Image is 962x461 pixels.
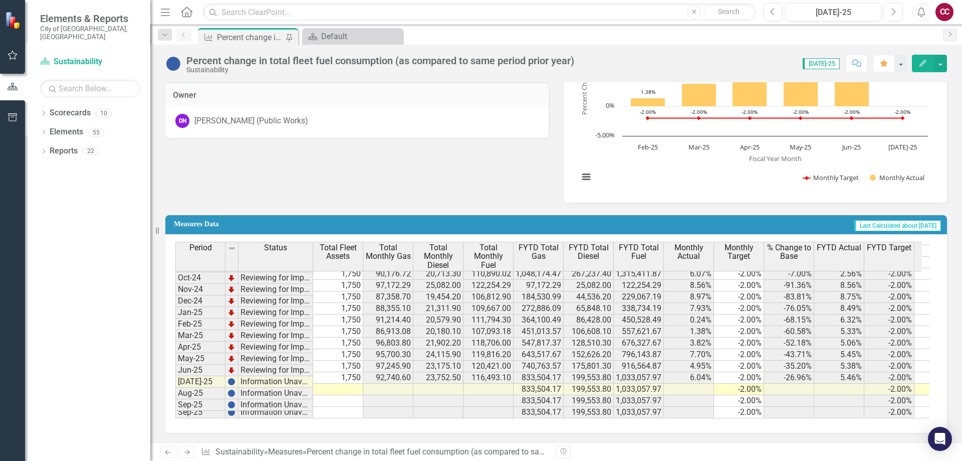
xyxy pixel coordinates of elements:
[574,42,937,193] div: Chart. Highcharts interactive chart.
[217,31,283,44] div: Percent change in total fleet fuel consumption (as compared to same period prior year)
[305,30,400,43] a: Default
[764,372,814,384] td: -26.96%
[307,447,612,456] div: Percent change in total fleet fuel consumption (as compared to same period prior year)
[844,108,860,115] text: -2.00%
[175,388,225,399] td: Aug-25
[227,274,235,282] img: TnMDeAgwAPMxUmUi88jYAAAAAElFTkSuQmCC
[514,361,564,372] td: 740,763.57
[363,303,413,315] td: 88,355.10
[564,395,614,407] td: 199,553.80
[514,395,564,407] td: 833,504.17
[614,315,664,326] td: 450,528.49
[764,268,814,280] td: -7.00%
[641,88,655,95] text: 1.38%
[227,309,235,317] img: TnMDeAgwAPMxUmUi88jYAAAAAElFTkSuQmCC
[854,220,941,231] span: Last Calculated about [DATE]
[238,342,313,353] td: Reviewing for Improvement
[313,268,363,280] td: 1,750
[463,326,514,338] td: 107,093.18
[363,291,413,303] td: 87,358.70
[595,130,615,139] text: -5.00%
[413,291,463,303] td: 19,454.20
[714,361,764,372] td: -2.00%
[614,372,664,384] td: 1,033,057.97
[238,376,313,388] td: Information Unavailable
[227,355,235,363] img: TnMDeAgwAPMxUmUi88jYAAAAAElFTkSuQmCC
[175,295,225,307] td: Dec-24
[803,173,859,182] button: Show Monthly Target
[864,384,914,395] td: -2.00%
[864,361,914,372] td: -2.00%
[228,244,236,252] img: 8DAGhfEEPCf229AAAAAElFTkSuQmCC
[363,268,413,280] td: 90,176.72
[614,268,664,280] td: 1,315,411.87
[766,243,812,261] span: % Change to Base
[413,361,463,372] td: 23,175.10
[864,372,914,384] td: -2.00%
[614,291,664,303] td: 229,067.19
[784,77,818,107] path: May-25, 4.95174282. Monthly Actual.
[714,349,764,361] td: -2.00%
[616,243,661,261] span: FYTD Total Fuel
[175,376,225,388] td: [DATE]-25
[238,407,313,418] td: Information Unavailable
[238,365,313,376] td: Reviewing for Improvement
[817,243,861,252] span: FYTD Actual
[664,291,714,303] td: 8.97%
[867,243,911,252] span: FYTD Target
[764,280,814,291] td: -91.36%
[238,399,313,411] td: Information Unavailable
[40,25,140,41] small: City of [GEOGRAPHIC_DATA], [GEOGRAPHIC_DATA]
[716,243,762,261] span: Monthly Target
[864,338,914,349] td: -2.00%
[614,384,664,395] td: 1,033,057.97
[864,291,914,303] td: -2.00%
[814,326,864,338] td: 5.33%
[516,243,561,261] span: FYTD Total Gas
[714,384,764,395] td: -2.00%
[789,7,878,19] div: [DATE]-25
[666,243,711,261] span: Monthly Actual
[321,30,400,43] div: Default
[203,4,756,21] input: Search ClearPoint...
[514,303,564,315] td: 272,886.09
[564,361,614,372] td: 175,801.30
[96,109,112,117] div: 10
[850,116,854,120] path: Jun-25, -2. Monthly Target.
[50,126,83,138] a: Elements
[514,349,564,361] td: 643,517.67
[5,12,23,29] img: ClearPoint Strategy
[313,303,363,315] td: 1,750
[463,349,514,361] td: 119,816.20
[268,447,303,456] a: Measures
[175,330,225,342] td: Mar-25
[238,307,313,319] td: Reviewing for Improvement
[313,338,363,349] td: 1,750
[697,116,701,120] path: Mar-25, -2. Monthly Target.
[238,284,313,295] td: Reviewing for Improvement
[793,108,809,115] text: -2.00%
[614,303,664,315] td: 338,734.19
[764,338,814,349] td: -52.18%
[814,361,864,372] td: 5.38%
[714,372,764,384] td: -2.00%
[186,66,574,74] div: Sustainability
[664,326,714,338] td: 1.38%
[413,338,463,349] td: 21,902.20
[864,280,914,291] td: -2.00%
[714,326,764,338] td: -2.00%
[227,408,235,416] img: BgCOk07PiH71IgAAAABJRU5ErkJggg==
[835,71,869,107] path: Jun-25, 6.03787187. Monthly Actual.
[614,349,664,361] td: 796,143.87
[227,332,235,340] img: TnMDeAgwAPMxUmUi88jYAAAAAElFTkSuQmCC
[631,98,665,107] path: Feb-25, 1.3771318. Monthly Actual.
[764,315,814,326] td: -68.15%
[631,47,903,107] g: Monthly Actual, series 2 of 2. Bar series with 6 bars.
[566,243,611,261] span: FYTD Total Diesel
[186,55,574,66] div: Percent change in total fleet fuel consumption (as compared to same period prior year)
[363,361,413,372] td: 97,245.90
[165,56,181,72] img: Information Unavailable
[40,56,140,68] a: Sustainability
[514,326,564,338] td: 451,013.57
[313,280,363,291] td: 1,750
